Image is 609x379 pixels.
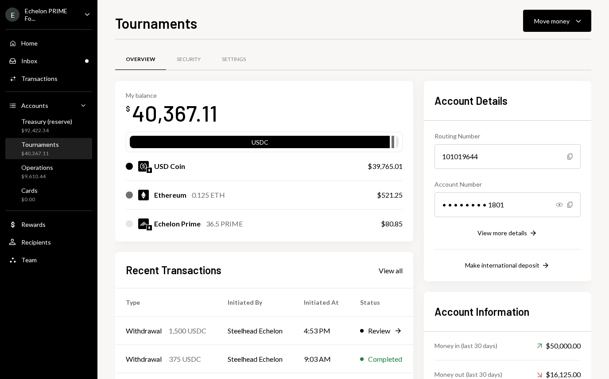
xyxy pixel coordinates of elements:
[293,345,349,373] td: 9:03 AM
[132,99,217,127] div: 40,367.11
[21,57,37,65] div: Inbox
[126,325,162,336] div: Withdrawal
[434,180,581,189] div: Account Number
[138,190,149,200] img: ETH
[534,16,570,26] div: Move money
[25,7,77,22] div: Echelon PRIME Fo...
[465,261,550,271] button: Make international deposit
[5,97,92,113] a: Accounts
[115,14,197,32] h1: Tournaments
[154,218,201,229] div: Echelon Prime
[192,190,225,200] div: 0.125 ETH
[5,252,92,268] a: Team
[5,138,92,159] a: Tournaments$40,367.11
[169,325,206,336] div: 1,500 USDC
[21,196,38,203] div: $0.00
[434,144,581,169] div: 101019644
[115,48,166,71] a: Overview
[21,39,38,47] div: Home
[379,265,403,275] a: View all
[21,75,58,82] div: Transactions
[126,92,217,99] div: My balance
[377,190,403,200] div: $521.25
[147,225,152,230] img: ethereum-mainnet
[465,261,539,269] div: Make international deposit
[293,317,349,345] td: 4:53 PM
[126,354,162,364] div: Withdrawal
[21,118,72,125] div: Treasury (reserve)
[368,161,403,172] div: $39,765.01
[138,161,149,172] img: USDC
[138,218,149,229] img: PRIME
[379,266,403,275] div: View all
[126,56,155,63] div: Overview
[21,164,53,171] div: Operations
[130,138,390,150] div: USDC
[21,150,59,157] div: $40,367.11
[21,221,46,228] div: Rewards
[5,8,19,22] div: E
[477,229,538,238] button: View more details
[21,187,38,194] div: Cards
[477,229,527,237] div: View more details
[5,161,92,182] a: Operations$9,610.44
[434,341,497,350] div: Money in (last 30 days)
[21,141,59,148] div: Tournaments
[523,10,591,32] button: Move money
[5,53,92,69] a: Inbox
[5,184,92,205] a: Cards$0.00
[154,190,186,200] div: Ethereum
[434,304,581,319] h2: Account Information
[166,48,211,71] a: Security
[169,354,201,364] div: 375 USDC
[147,168,152,173] img: ethereum-mainnet
[381,218,403,229] div: $80.85
[177,56,201,63] div: Security
[115,288,217,317] th: Type
[349,288,413,317] th: Status
[368,325,390,336] div: Review
[154,161,185,172] div: USD Coin
[5,70,92,86] a: Transactions
[5,115,92,136] a: Treasury (reserve)$92,422.34
[126,263,221,277] h2: Recent Transactions
[211,48,256,71] a: Settings
[21,102,48,109] div: Accounts
[21,238,51,246] div: Recipients
[5,216,92,232] a: Rewards
[217,345,293,373] td: Steelhead Echelon
[5,35,92,51] a: Home
[434,370,502,379] div: Money out (last 30 days)
[537,341,581,351] div: $50,000.00
[293,288,349,317] th: Initiated At
[434,131,581,141] div: Routing Number
[222,56,246,63] div: Settings
[217,288,293,317] th: Initiated By
[126,104,130,113] div: $
[368,354,402,364] div: Completed
[217,317,293,345] td: Steelhead Echelon
[434,192,581,217] div: • • • • • • • • 1801
[206,218,243,229] div: 36.5 PRIME
[5,234,92,250] a: Recipients
[21,127,72,134] div: $92,422.34
[21,173,53,180] div: $9,610.44
[434,93,581,108] h2: Account Details
[21,256,37,264] div: Team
